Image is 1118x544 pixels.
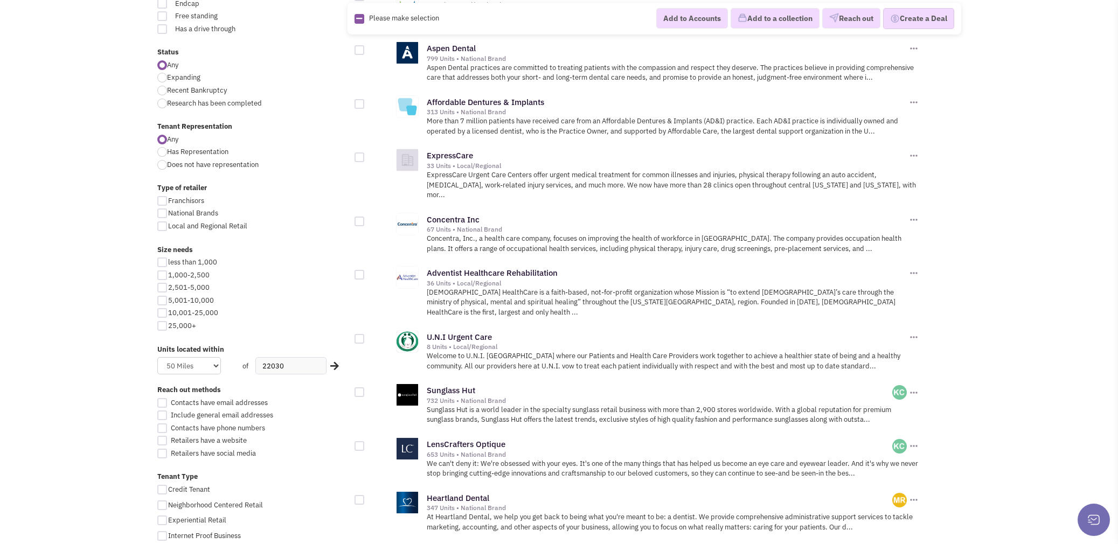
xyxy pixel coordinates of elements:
[890,13,900,25] img: Deal-Dollar.png
[168,257,217,267] span: less than 1,000
[427,234,920,254] p: Concentra, Inc., a health care company, focuses on improving the health of workforce in [GEOGRAPH...
[157,183,348,193] label: Type of retailer
[168,321,196,330] span: 25,000+
[427,116,920,136] p: More than 7 million patients have received care from an Affordable Dentures & Implants (AD&I) pra...
[427,279,907,288] div: 36 Units • Local/Regional
[168,270,210,280] span: 1,000-2,500
[255,357,327,374] input: Zip Code
[427,225,907,234] div: 67 Units • National Brand
[892,439,907,454] img: teWl9Dtx2ke2FFSUte9CyA.png
[157,385,348,395] label: Reach out methods
[822,9,880,29] button: Reach out
[427,214,480,225] a: Concentra Inc
[427,162,907,170] div: 33 Units • Local/Regional
[168,485,210,494] span: Credit Tenant
[427,150,473,161] a: ExpressCare
[167,99,262,108] span: Research has been completed
[168,208,218,218] span: National Brands
[427,504,893,512] div: 347 Units • National Brand
[738,13,747,23] img: icon-collection-lavender.png
[171,449,256,458] span: Retailers have social media
[168,24,288,34] span: Has a drive through
[427,512,920,532] p: At Heartland Dental, we help you get back to being what you're meant to be: a dentist. We provide...
[427,63,920,83] p: Aspen Dental practices are committed to treating patients with the compassion and respect they de...
[892,385,907,400] img: teWl9Dtx2ke2FFSUte9CyA.png
[167,147,228,156] span: Has Representation
[427,405,920,425] p: Sunglass Hut is a world leader in the specialty sunglass retail business with more than 2,900 sto...
[171,423,265,433] span: Contacts have phone numbers
[427,332,492,342] a: U.N.I Urgent Care
[157,472,348,482] label: Tenant Type
[427,1,907,9] div: 32 Units • Local/Regional
[892,493,907,507] img: 7I9hnJ_nVkiPsZtfkgYyFA.png
[427,450,893,459] div: 653 Units • National Brand
[168,515,226,525] span: Experiential Retail
[427,54,907,63] div: 799 Units • National Brand
[157,245,348,255] label: Size needs
[168,308,218,317] span: 10,001-25,000
[168,11,288,22] span: Free standing
[168,296,214,305] span: 5,001-10,000
[168,531,241,540] span: Internet Proof Business
[883,8,954,30] button: Create a Deal
[427,493,489,503] a: Heartland Dental
[427,108,907,116] div: 313 Units • National Brand
[427,439,505,449] a: LensCrafters Optique
[168,196,204,205] span: Franchisors
[731,9,820,29] button: Add to a collection
[427,288,920,318] p: [DEMOGRAPHIC_DATA] HealthCare is a faith-based, not-for-profit organization whose Mission is “to ...
[369,13,439,23] span: Please make selection
[656,8,728,29] button: Add to Accounts
[427,385,475,395] a: Sunglass Hut
[427,268,558,278] a: Adventist Healthcare Rehabilitation
[171,410,273,420] span: Include general email addresses
[427,459,920,479] p: We can't deny it: We're obsessed with your eyes. It's one of the many things that has helped us b...
[829,13,839,23] img: VectorPaper_Plane.png
[167,135,178,144] span: Any
[157,345,348,355] label: Units located within
[171,398,268,407] span: Contacts have email addresses
[157,47,348,58] label: Status
[168,221,247,231] span: Local and Regional Retail
[167,60,178,69] span: Any
[427,97,544,107] a: Affordable Dentures & Implants
[167,73,200,82] span: Expanding
[427,396,893,405] div: 732 Units • National Brand
[167,160,259,169] span: Does not have representation
[167,86,227,95] span: Recent Bankruptcy
[157,122,348,132] label: Tenant Representation
[168,500,263,510] span: Neighborhood Centered Retail
[427,351,920,371] p: Welcome to U.N.I. [GEOGRAPHIC_DATA] where our Patients and Health Care Providers work together to...
[171,436,247,445] span: Retailers have a website
[242,361,248,371] span: of
[427,343,907,351] div: 8 Units • Local/Regional
[355,14,364,24] img: Rectangle.png
[427,170,920,200] p: ExpressCare Urgent Care Centers offer urgent medical treatment for common illnesses and injuries,...
[323,359,341,373] div: Search Nearby
[427,43,476,53] a: Aspen Dental
[168,283,210,292] span: 2,501-5,000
